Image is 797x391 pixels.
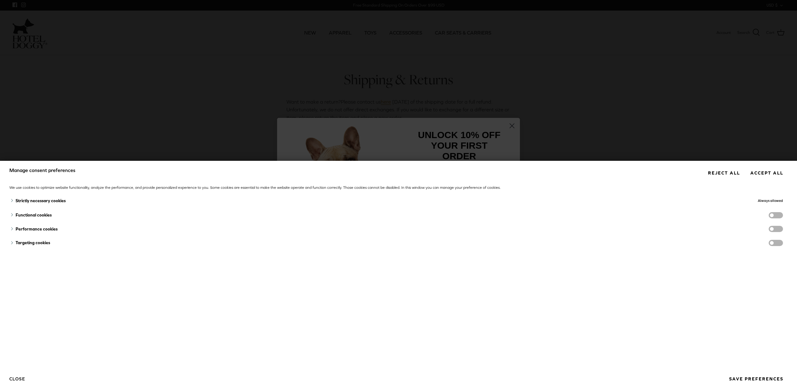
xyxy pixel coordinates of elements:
button: Accept all [746,167,788,179]
div: Functional cookies [9,208,551,222]
button: Reject all [703,167,744,179]
div: Performance cookies [9,222,551,236]
button: Save preferences [724,373,788,385]
label: targeting cookies [769,240,783,246]
div: We use cookies to optimize website functionality, analyze the performance, and provide personaliz... [9,185,788,190]
div: Strictly necessary cookies [9,194,551,208]
label: functionality cookies [769,212,783,218]
button: Close [9,374,25,384]
div: Targeting cookies [9,236,551,250]
span: Always allowed [758,199,783,202]
span: Manage consent preferences [9,167,75,173]
label: performance cookies [769,226,783,232]
div: Always allowed [551,194,783,208]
